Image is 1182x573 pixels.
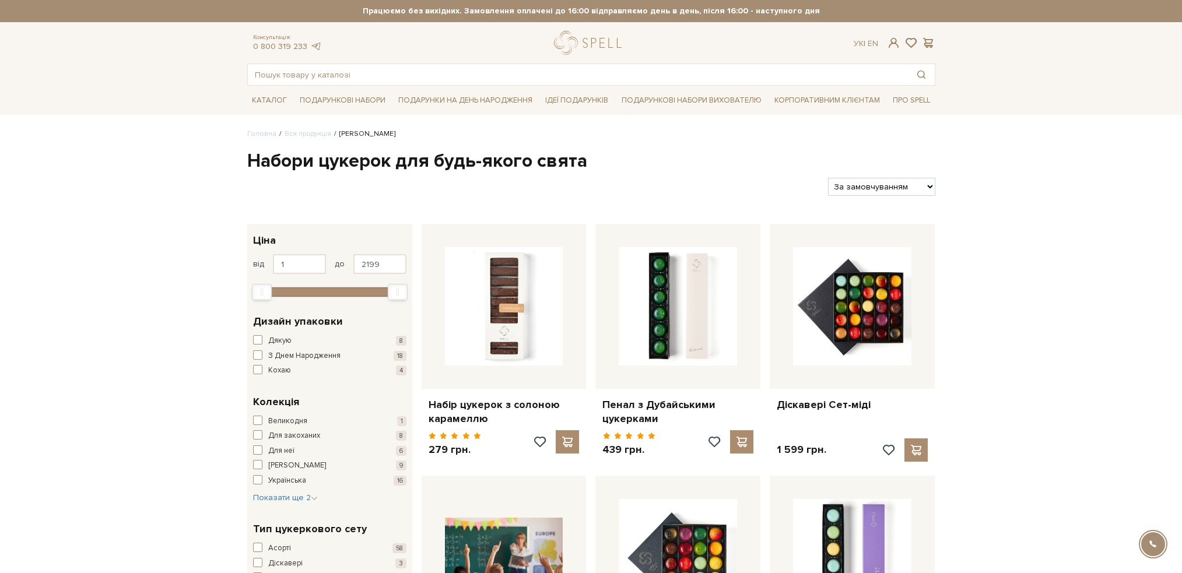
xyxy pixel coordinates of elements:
span: Ціна [253,233,276,248]
span: 18 [394,351,406,361]
a: telegram [310,41,322,51]
a: En [868,38,878,48]
span: 8 [396,336,406,346]
span: 4 [396,365,406,375]
span: 58 [392,543,406,553]
a: Набір цукерок з солоною карамеллю [429,398,580,426]
p: 439 грн. [602,443,655,456]
p: 279 грн. [429,443,482,456]
a: Подарунки на День народження [394,92,537,110]
button: Асорті 58 [253,543,406,554]
input: Ціна [273,254,326,274]
span: Діскавері [268,558,303,570]
div: Min [252,284,272,300]
a: Головна [247,129,276,138]
h1: Набори цукерок для будь-якого свята [247,149,935,174]
span: Дякую [268,335,292,347]
span: Дизайн упаковки [253,314,343,329]
span: Великодня [268,416,307,427]
span: 9 [396,460,406,470]
a: logo [554,31,627,55]
button: Українська 16 [253,475,406,487]
span: [PERSON_NAME] [268,460,326,472]
span: З Днем Народження [268,350,341,362]
strong: Працюємо без вихідних. Замовлення оплачені до 16:00 відправляємо день в день, після 16:00 - насту... [247,6,935,16]
a: 0 800 319 233 [253,41,307,51]
div: Ук [854,38,878,49]
span: 3 [395,558,406,568]
span: Асорті [268,543,291,554]
button: Показати ще 2 [253,492,318,504]
span: Консультація: [253,34,322,41]
a: Ідеї подарунків [541,92,613,110]
span: | [864,38,865,48]
button: Для неї 6 [253,445,406,457]
a: Діскавері Сет-міді [777,398,928,412]
input: Пошук товару у каталозі [248,64,908,85]
span: Для закоханих [268,430,320,442]
a: Вся продукція [285,129,331,138]
span: Кохаю [268,365,291,377]
span: 6 [396,446,406,456]
button: Для закоханих 8 [253,430,406,442]
span: Тип цукеркового сету [253,521,367,537]
div: Max [388,284,408,300]
span: Показати ще 2 [253,493,318,502]
span: 1 [397,416,406,426]
a: Про Spell [888,92,935,110]
button: З Днем Народження 18 [253,350,406,362]
span: 16 [394,476,406,486]
button: [PERSON_NAME] 9 [253,460,406,472]
a: Пенал з Дубайськими цукерками [602,398,753,426]
span: від [253,259,264,269]
button: Пошук товару у каталозі [908,64,935,85]
a: Подарункові набори [295,92,390,110]
button: Кохаю 4 [253,365,406,377]
a: Подарункові набори вихователю [617,90,766,110]
p: 1 599 грн. [777,443,826,456]
a: Каталог [247,92,292,110]
input: Ціна [353,254,406,274]
li: [PERSON_NAME] [331,129,395,139]
button: Діскавері 3 [253,558,406,570]
span: до [335,259,345,269]
a: Корпоративним клієнтам [770,90,885,110]
span: 8 [396,431,406,441]
span: Колекція [253,394,299,410]
span: Для неї [268,445,294,457]
button: Дякую 8 [253,335,406,347]
button: Великодня 1 [253,416,406,427]
span: Українська [268,475,306,487]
